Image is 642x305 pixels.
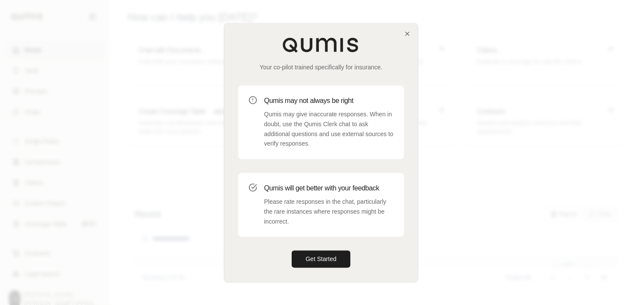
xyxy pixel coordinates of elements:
[264,183,393,193] h3: Qumis will get better with your feedback
[292,251,350,268] button: Get Started
[264,109,393,149] p: Qumis may give inaccurate responses. When in doubt, use the Qumis Clerk chat to ask additional qu...
[238,63,404,72] p: Your co-pilot trained specifically for insurance.
[264,96,393,106] h3: Qumis may not always be right
[264,197,393,226] p: Please rate responses in the chat, particularly the rare instances where responses might be incor...
[282,37,360,53] img: Qumis Logo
